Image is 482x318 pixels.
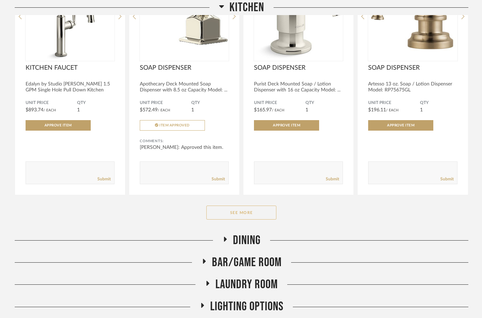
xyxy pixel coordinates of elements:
span: Laundry Room [215,277,278,292]
span: / Each [386,109,399,112]
span: QTY [191,100,229,106]
div: Artesso 13 oz. Soap / Lotion Dispenser Model: RP75675GL [368,81,457,93]
span: $572.49 [140,108,158,112]
span: Approve Item [44,124,72,127]
button: See More [206,206,276,220]
div: Apothecary Deck Mounted Soap Dispenser with 8.5 oz Capacity Model: ... [140,81,229,93]
span: QTY [420,100,457,106]
span: BAR/GAME ROOM [212,255,282,270]
span: Item Approved [159,124,190,127]
a: Submit [97,176,111,182]
span: 1 [420,108,423,112]
span: QTY [77,100,115,106]
span: 1 [77,108,80,112]
span: 1 [191,108,194,112]
div: [PERSON_NAME]: Approved this item. [140,144,229,151]
span: $893.74 [26,108,43,112]
span: Approve Item [273,124,300,127]
button: Item Approved [140,120,205,131]
button: Approve Item [254,120,319,131]
span: Dining [233,233,261,248]
span: SOAP DISPENSER [368,64,457,72]
span: Unit Price [368,100,420,106]
span: $196.11 [368,108,386,112]
span: / Each [158,109,170,112]
a: Submit [212,176,225,182]
div: Purist Deck Mounted Soap / Lotion Dispenser with 16 oz Capacity Model: ... [254,81,343,93]
span: SOAP DISPENSER [140,64,229,72]
button: Approve Item [368,120,433,131]
span: SOAP DISPENSER [254,64,343,72]
span: QTY [305,100,343,106]
span: Unit Price [26,100,77,106]
span: 1 [305,108,308,112]
span: Approve Item [387,124,414,127]
button: Approve Item [26,120,91,131]
span: LIGHTING OPTIONS [210,299,283,314]
a: Submit [326,176,339,182]
span: / Each [272,109,284,112]
span: Unit Price [140,100,191,106]
div: Comments: [140,138,229,145]
div: Edalyn by Studio [PERSON_NAME] 1.5 GPM Single Hole Pull Down Kitchen Faucet with Bo... [26,81,115,99]
span: KITCHEN FAUCET [26,64,115,72]
span: Unit Price [254,100,305,106]
a: Submit [440,176,454,182]
span: $165.97 [254,108,272,112]
span: / Each [43,109,56,112]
